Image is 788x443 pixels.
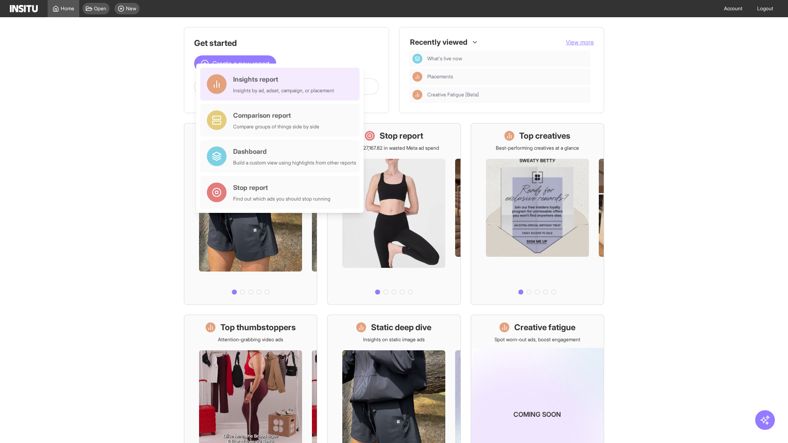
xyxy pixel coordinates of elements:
div: Dashboard [233,146,356,156]
div: Stop report [233,183,330,192]
h1: Get started [194,37,379,49]
div: Build a custom view using highlights from other reports [233,160,356,166]
p: Save £27,167.82 in wasted Meta ad spend [348,145,439,151]
h1: Static deep dive [371,322,431,333]
a: Stop reportSave £27,167.82 in wasted Meta ad spend [327,123,460,305]
span: New [126,5,136,12]
a: Top creativesBest-performing creatives at a glance [471,123,604,305]
h1: Stop report [380,130,423,142]
p: Best-performing creatives at a glance [496,145,579,151]
span: Creative Fatigue [Beta] [427,91,587,98]
span: Creative Fatigue [Beta] [427,91,479,98]
span: Placements [427,73,587,80]
div: Dashboard [412,54,422,64]
img: Logo [10,5,38,12]
p: Attention-grabbing video ads [218,336,283,343]
div: Insights [412,72,422,82]
span: What's live now [427,55,587,62]
a: What's live nowSee all active ads instantly [184,123,317,305]
div: Insights [412,90,422,100]
span: Placements [427,73,453,80]
span: View more [566,39,594,46]
h1: Top thumbstoppers [220,322,296,333]
div: Find out which ads you should stop running [233,196,330,202]
span: Home [61,5,74,12]
div: Insights report [233,74,334,84]
span: What's live now [427,55,462,62]
div: Comparison report [233,110,319,120]
h1: Top creatives [519,130,570,142]
button: View more [566,38,594,46]
span: Create a new report [212,59,270,69]
span: Open [94,5,106,12]
div: Compare groups of things side by side [233,123,319,130]
button: Create a new report [194,55,276,72]
div: Insights by ad, adset, campaign, or placement [233,87,334,94]
p: Insights on static image ads [363,336,425,343]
